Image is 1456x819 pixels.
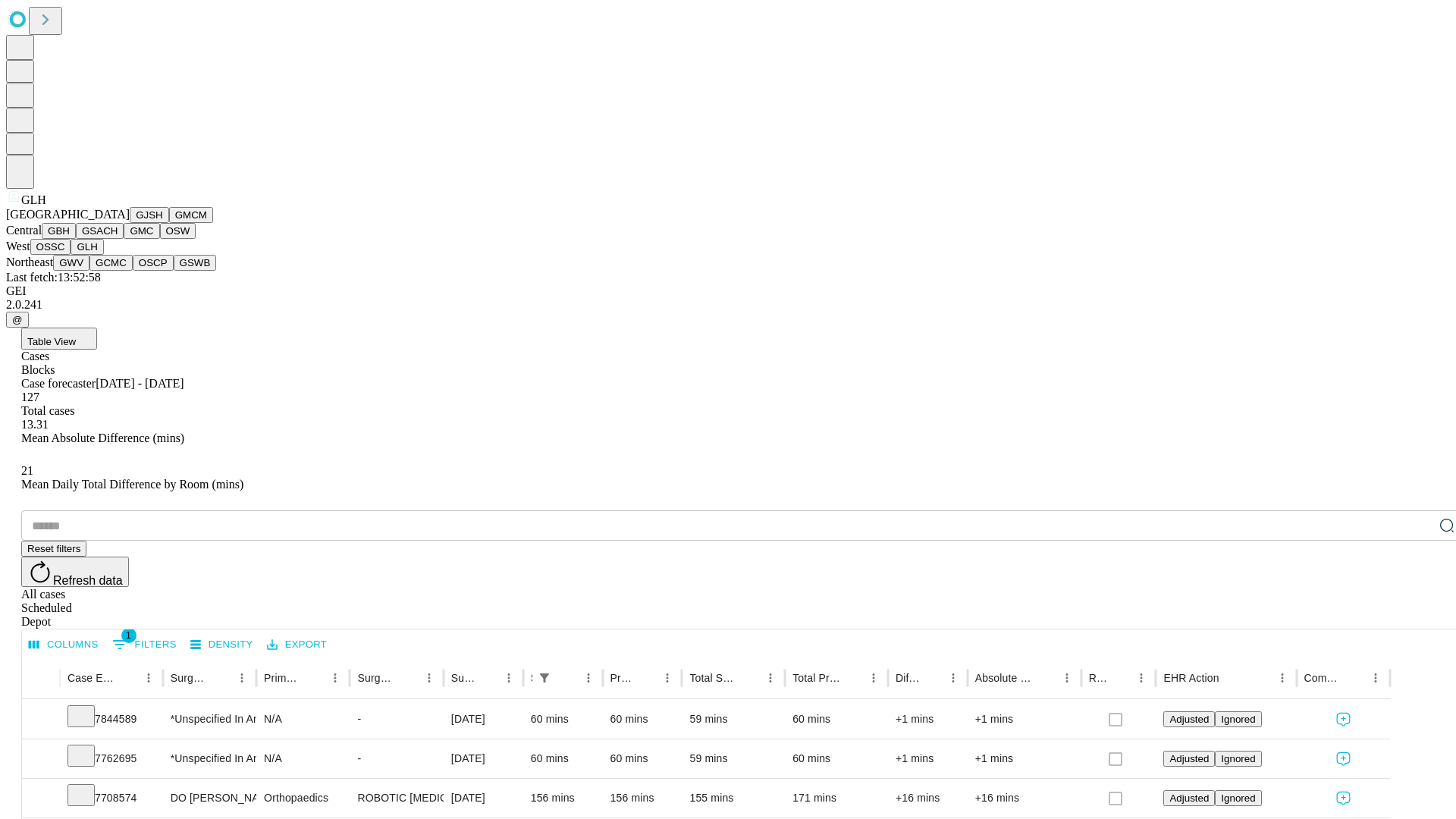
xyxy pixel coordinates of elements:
[171,700,249,739] div: *Unspecified In And Out Surgery Glh
[557,667,578,689] button: Sort
[451,779,516,817] div: [DATE]
[21,557,129,587] button: Refresh data
[30,746,52,773] button: Expand
[1365,667,1386,689] button: Menu
[264,700,342,739] div: N/A
[792,779,880,817] div: 171 mins
[1272,667,1293,689] button: Menu
[21,431,184,444] span: Mean Absolute Difference (mins)
[27,543,80,554] span: Reset filters
[610,672,635,684] div: Predicted In Room Duration
[792,739,880,778] div: 60 mins
[610,700,675,739] div: 60 mins
[1089,672,1109,684] div: Resolved in EHR
[1169,753,1209,764] span: Adjusted
[21,418,49,431] span: 13.31
[357,739,435,778] div: -
[21,404,74,417] span: Total cases
[1163,790,1215,806] button: Adjusted
[1221,753,1255,764] span: Ignored
[6,298,1450,312] div: 2.0.241
[67,739,155,778] div: 7762695
[397,667,419,689] button: Sort
[689,779,777,817] div: 155 mins
[264,779,342,817] div: Orthopaedics
[975,672,1034,684] div: Absolute Difference
[6,208,130,221] span: [GEOGRAPHIC_DATA]
[42,223,76,239] button: GBH
[1056,667,1078,689] button: Menu
[792,672,840,684] div: Total Predicted Duration
[531,672,532,684] div: Scheduled In Room Duration
[975,779,1074,817] div: +16 mins
[1163,751,1215,767] button: Adjusted
[30,707,52,733] button: Expand
[21,541,86,557] button: Reset filters
[1344,667,1365,689] button: Sort
[187,633,257,657] button: Density
[451,672,475,684] div: Surgery Date
[1304,672,1342,684] div: Comments
[171,672,209,684] div: Surgeon Name
[1215,751,1261,767] button: Ignored
[975,739,1074,778] div: +1 mins
[578,667,599,689] button: Menu
[921,667,943,689] button: Sort
[108,632,180,657] button: Show filters
[133,255,174,271] button: OSCP
[21,391,39,403] span: 127
[67,700,155,739] div: 7844589
[264,739,342,778] div: N/A
[635,667,657,689] button: Sort
[689,700,777,739] div: 59 mins
[325,667,346,689] button: Menu
[124,223,159,239] button: GMC
[610,779,675,817] div: 156 mins
[27,336,76,347] span: Table View
[1215,790,1261,806] button: Ignored
[610,739,675,778] div: 60 mins
[896,739,960,778] div: +1 mins
[21,328,97,350] button: Table View
[174,255,217,271] button: GSWB
[1169,714,1209,725] span: Adjusted
[477,667,498,689] button: Sort
[1035,667,1056,689] button: Sort
[6,284,1450,298] div: GEI
[6,240,30,253] span: West
[760,667,781,689] button: Menu
[451,739,516,778] div: [DATE]
[896,779,960,817] div: +16 mins
[30,786,52,812] button: Expand
[863,667,884,689] button: Menu
[975,700,1074,739] div: +1 mins
[89,255,133,271] button: GCMC
[169,207,213,223] button: GMCM
[6,256,53,268] span: Northeast
[689,739,777,778] div: 59 mins
[130,207,169,223] button: GJSH
[25,633,102,657] button: Select columns
[792,700,880,739] div: 60 mins
[6,312,29,328] button: @
[171,739,249,778] div: *Unspecified In And Out Surgery Glh
[419,667,440,689] button: Menu
[1221,714,1255,725] span: Ignored
[357,779,435,817] div: ROBOTIC [MEDICAL_DATA] KNEE TOTAL
[67,779,155,817] div: 7708574
[657,667,678,689] button: Menu
[739,667,760,689] button: Sort
[67,672,115,684] div: Case Epic Id
[357,672,395,684] div: Surgery Name
[138,667,159,689] button: Menu
[1109,667,1131,689] button: Sort
[534,667,555,689] div: 1 active filter
[121,628,136,643] span: 1
[498,667,519,689] button: Menu
[6,224,42,237] span: Central
[689,672,737,684] div: Total Scheduled Duration
[21,193,46,206] span: GLH
[1215,711,1261,727] button: Ignored
[263,633,331,657] button: Export
[896,672,920,684] div: Difference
